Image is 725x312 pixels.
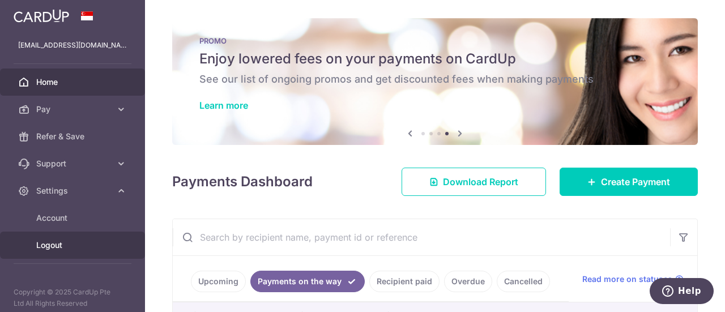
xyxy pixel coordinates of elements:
[443,175,518,189] span: Download Report
[199,36,671,45] p: PROMO
[582,273,684,285] a: Read more on statuses
[650,278,714,306] iframe: Opens a widget where you can find more information
[402,168,546,196] a: Download Report
[14,9,69,23] img: CardUp
[199,72,671,86] h6: See our list of ongoing promos and get discounted fees when making payments
[582,273,672,285] span: Read more on statuses
[199,50,671,68] h5: Enjoy lowered fees on your payments on CardUp
[560,168,698,196] a: Create Payment
[199,100,248,111] a: Learn more
[444,271,492,292] a: Overdue
[172,18,698,145] img: Latest Promos banner
[36,240,111,251] span: Logout
[36,76,111,88] span: Home
[172,172,313,192] h4: Payments Dashboard
[250,271,365,292] a: Payments on the way
[18,40,127,51] p: [EMAIL_ADDRESS][DOMAIN_NAME]
[36,131,111,142] span: Refer & Save
[36,158,111,169] span: Support
[191,271,246,292] a: Upcoming
[497,271,550,292] a: Cancelled
[36,212,111,224] span: Account
[36,104,111,115] span: Pay
[173,219,670,255] input: Search by recipient name, payment id or reference
[369,271,440,292] a: Recipient paid
[36,185,111,196] span: Settings
[601,175,670,189] span: Create Payment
